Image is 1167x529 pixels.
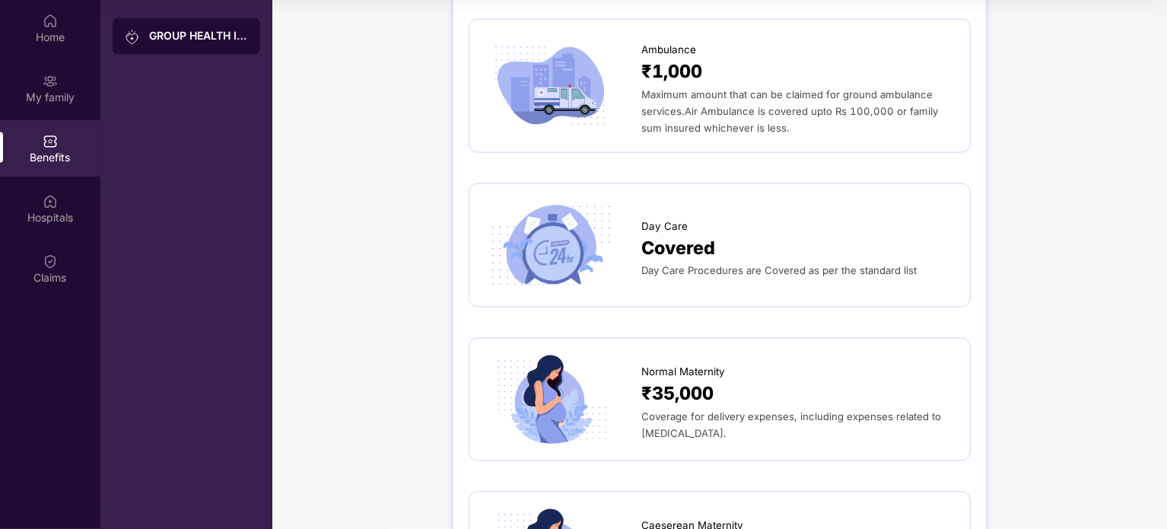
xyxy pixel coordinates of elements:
[43,194,58,209] img: svg+xml;base64,PHN2ZyBpZD0iSG9zcGl0YWxzIiB4bWxucz0iaHR0cDovL3d3dy53My5vcmcvMjAwMC9zdmciIHdpZHRoPS...
[149,29,248,44] div: GROUP HEALTH INSURANCE
[641,43,696,59] span: Ambulance
[43,134,58,149] img: svg+xml;base64,PHN2ZyBpZD0iQmVuZWZpdHMiIHhtbG5zPSJodHRwOi8vd3d3LnczLm9yZy8yMDAwL3N2ZyIgd2lkdGg9Ij...
[641,411,941,440] span: Coverage for delivery expenses, including expenses related to [MEDICAL_DATA].
[485,199,616,291] img: icon
[125,30,140,45] img: svg+xml;base64,PHN2ZyB3aWR0aD0iMjAiIGhlaWdodD0iMjAiIHZpZXdCb3g9IjAgMCAyMCAyMCIgZmlsbD0ibm9uZSIgeG...
[43,74,58,89] img: svg+xml;base64,PHN2ZyB3aWR0aD0iMjAiIGhlaWdodD0iMjAiIHZpZXdCb3g9IjAgMCAyMCAyMCIgZmlsbD0ibm9uZSIgeG...
[641,89,938,135] span: Maximum amount that can be claimed for ground ambulance services.Air Ambulance is covered upto Rs...
[641,265,917,277] span: Day Care Procedures are Covered as per the standard list
[43,14,58,29] img: svg+xml;base64,PHN2ZyBpZD0iSG9tZSIgeG1sbnM9Imh0dHA6Ly93d3cudzMub3JnLzIwMDAvc3ZnIiB3aWR0aD0iMjAiIG...
[641,219,688,235] span: Day Care
[641,381,714,409] span: ₹35,000
[641,365,725,381] span: Normal Maternity
[485,40,616,132] img: icon
[641,235,715,263] span: Covered
[641,59,702,87] span: ₹1,000
[43,254,58,269] img: svg+xml;base64,PHN2ZyBpZD0iQ2xhaW0iIHhtbG5zPSJodHRwOi8vd3d3LnczLm9yZy8yMDAwL3N2ZyIgd2lkdGg9IjIwIi...
[485,354,616,445] img: icon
